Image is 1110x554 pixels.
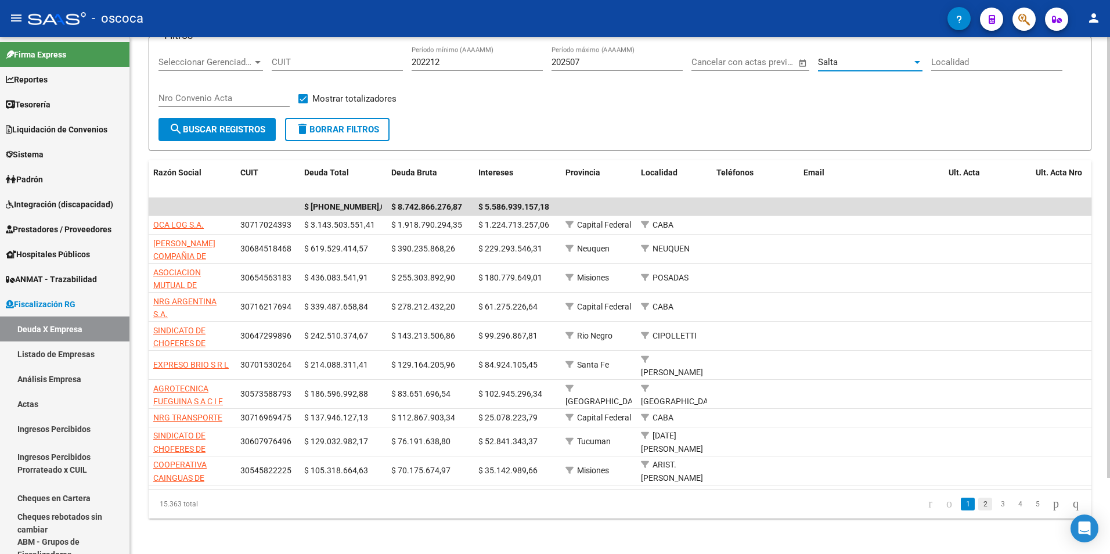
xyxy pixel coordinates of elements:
span: 30716217694 [240,302,291,311]
span: Localidad [641,168,677,177]
span: 30607976496 [240,437,291,446]
span: Ult. Acta Nro [1036,168,1082,177]
span: [GEOGRAPHIC_DATA] [565,397,644,406]
datatable-header-cell: Localidad [636,160,712,199]
mat-icon: person [1087,11,1101,25]
a: go to next page [1048,498,1064,510]
span: ANMAT - Trazabilidad [6,273,97,286]
span: $ 112.867.903,34 [391,413,455,422]
span: Tesorería [6,98,51,111]
span: $ 390.235.868,26 [391,244,455,253]
span: $ 14.329.805.434,05 [304,202,390,211]
li: page 1 [959,494,976,514]
span: EXPRESO BRIO S R L [153,360,229,369]
span: Capital Federal [577,220,631,229]
li: page 3 [994,494,1011,514]
span: [PERSON_NAME] [641,368,703,377]
span: $ 143.213.506,86 [391,331,455,340]
a: 4 [1013,498,1027,510]
span: $ 84.924.105,45 [478,360,538,369]
span: $ 278.212.432,20 [391,302,455,311]
span: 30573588793 [240,389,291,398]
span: $ 3.143.503.551,41 [304,220,375,229]
span: $ 137.946.127,13 [304,413,368,422]
span: Prestadores / Proveedores [6,223,111,236]
span: $ 255.303.892,90 [391,273,455,282]
li: page 2 [976,494,994,514]
a: 5 [1030,498,1044,510]
a: 1 [961,498,975,510]
a: go to first page [923,498,938,510]
span: Seleccionar Gerenciador [158,57,253,67]
span: CUIT [240,168,258,177]
span: Neuquen [577,244,610,253]
span: [GEOGRAPHIC_DATA] [641,397,719,406]
span: CIPOLLETTI [653,331,697,340]
span: $ 70.175.674,97 [391,466,451,475]
button: Open calendar [796,56,809,70]
mat-icon: delete [295,122,309,136]
a: 3 [996,498,1010,510]
span: SINDICATO DE CHOFERES DE CAMIONES [153,326,206,362]
span: $ 105.318.664,63 [304,466,368,475]
span: Padrón [6,173,43,186]
a: go to previous page [941,498,957,510]
span: $ 242.510.374,67 [304,331,368,340]
span: Santa Fe [577,360,609,369]
span: COOPERATIVA CAINGUAS DE ELECTRICIDAD DE PROVISION Y DE SERVICIOS VARIOS LIMITADA [153,460,223,535]
span: Deuda Total [304,168,349,177]
span: OCA LOG S.A. [153,220,204,229]
span: AGROTECNICA FUEGUINA S A C I F [153,384,223,406]
span: Razón Social [153,168,201,177]
span: Rio Negro [577,331,612,340]
span: Deuda Bruta [391,168,437,177]
datatable-header-cell: Razón Social [149,160,236,199]
a: 2 [978,498,992,510]
button: Borrar Filtros [285,118,390,141]
span: $ 52.841.343,37 [478,437,538,446]
span: [DATE][PERSON_NAME] DE TUCUMAN [641,431,703,467]
span: Ult. Acta [949,168,980,177]
span: $ 83.651.696,54 [391,389,451,398]
span: Misiones [577,466,609,475]
span: $ 180.779.649,01 [478,273,542,282]
span: - oscoca [92,6,143,31]
span: 30684518468 [240,244,291,253]
span: ARIST.[PERSON_NAME] [641,460,703,483]
li: page 5 [1029,494,1046,514]
span: $ 5.586.939.157,18 [478,202,549,211]
span: Email [803,168,824,177]
span: $ 61.275.226,64 [478,302,538,311]
datatable-header-cell: Teléfonos [712,160,799,199]
span: Salta [818,57,838,67]
span: CABA [653,413,673,422]
div: 15.363 total [149,490,335,519]
span: $ 214.088.311,41 [304,360,368,369]
span: Reportes [6,73,48,86]
span: 30716969475 [240,413,291,422]
span: $ 129.164.205,96 [391,360,455,369]
span: $ 102.945.296,34 [478,389,542,398]
datatable-header-cell: Deuda Bruta [387,160,474,199]
span: POSADAS [653,273,689,282]
span: Buscar Registros [169,124,265,135]
span: $ 229.293.546,31 [478,244,542,253]
a: go to last page [1068,498,1084,510]
span: 30545822225 [240,466,291,475]
span: Capital Federal [577,302,631,311]
span: 30717024393 [240,220,291,229]
datatable-header-cell: Ult. Acta [944,160,1031,199]
span: NRG ARGENTINA S.A. [153,297,217,319]
span: Borrar Filtros [295,124,379,135]
span: Sistema [6,148,44,161]
span: [PERSON_NAME] COMPAÑIA DE SERVICIOS SRL [153,239,215,275]
span: Misiones [577,273,609,282]
span: Hospitales Públicos [6,248,90,261]
span: Liquidación de Convenios [6,123,107,136]
datatable-header-cell: CUIT [236,160,300,199]
span: ASOCIACION MUTUAL DE CHOFERES DE CAMIONES OBREROS Y EMPLEADOS DEL TRANSPORTE AUTOMOTOR DE CARGAS ... [153,268,217,436]
span: Teléfonos [716,168,754,177]
span: $ 99.296.867,81 [478,331,538,340]
mat-icon: menu [9,11,23,25]
mat-icon: search [169,122,183,136]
